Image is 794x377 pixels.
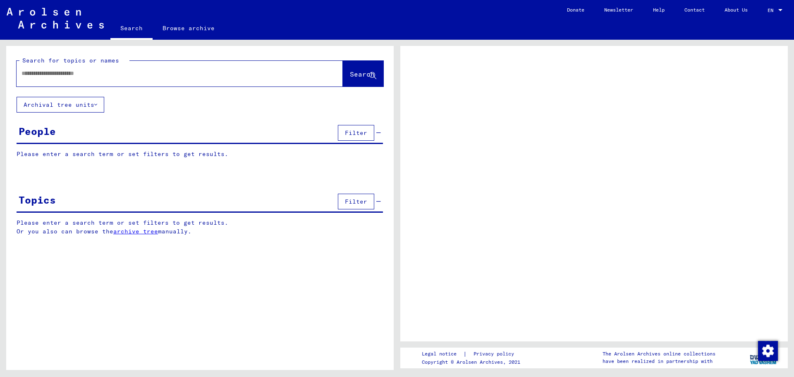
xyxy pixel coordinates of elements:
p: Please enter a search term or set filters to get results. Or you also can browse the manually. [17,219,383,236]
a: Search [110,18,153,40]
span: EN [768,7,777,13]
img: Change consent [758,341,778,361]
a: Browse archive [153,18,225,38]
div: Topics [19,192,56,207]
a: archive tree [113,228,158,235]
p: Please enter a search term or set filters to get results. [17,150,383,158]
img: Arolsen_neg.svg [7,8,104,29]
div: | [422,350,524,358]
button: Filter [338,125,374,141]
p: The Arolsen Archives online collections [603,350,715,358]
span: Search [350,70,375,78]
img: yv_logo.png [748,347,779,368]
button: Filter [338,194,374,209]
button: Archival tree units [17,97,104,113]
div: People [19,124,56,139]
span: Filter [345,198,367,205]
a: Legal notice [422,350,463,358]
span: Filter [345,129,367,137]
p: have been realized in partnership with [603,358,715,365]
mat-label: Search for topics or names [22,57,119,64]
a: Privacy policy [467,350,524,358]
button: Search [343,61,383,86]
p: Copyright © Arolsen Archives, 2021 [422,358,524,366]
